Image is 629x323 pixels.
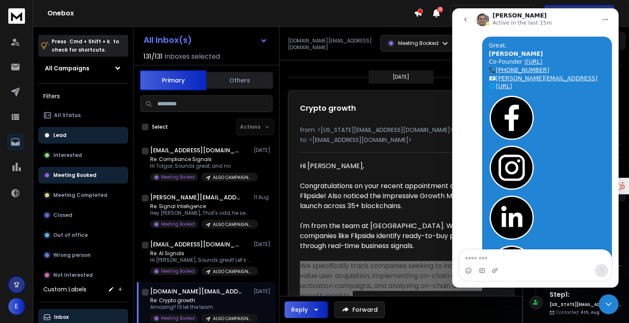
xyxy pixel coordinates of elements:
button: Primary [140,70,206,90]
p: Meeting Booked [161,174,195,180]
button: All Inbox(s) [137,32,274,48]
h3: Custom Labels [43,285,87,293]
p: [DATE] [254,288,272,295]
a: [PHONE_NUMBER] [44,58,97,65]
b: [PERSON_NAME] [37,42,91,49]
p: Meeting Completed [53,192,107,199]
p: [DATE] [393,74,409,80]
p: Hi Tolgar, Sounds great, and no [150,163,250,169]
img: LinkedIn [37,186,82,232]
p: Interested [53,152,82,159]
button: All Status [38,107,128,124]
p: Re: AI Signals [150,250,250,257]
button: Upload attachment [40,259,46,266]
p: to: <[EMAIL_ADDRESS][DOMAIN_NAME]> [300,136,502,144]
p: Inbox [54,314,69,321]
p: [DATE] [254,241,272,248]
button: Emoji picker [13,259,20,266]
h1: [EMAIL_ADDRESS][DOMAIN_NAME] [150,240,242,248]
a: Facebook [37,87,153,132]
h1: All Campaigns [45,64,89,72]
h1: All Inbox(s) [144,36,192,44]
iframe: To enrich screen reader interactions, please activate Accessibility in Grammarly extension settings [599,294,619,314]
img: Instagram [37,137,82,182]
p: from: <[US_STATE][EMAIL_ADDRESS][DOMAIN_NAME]> [300,126,502,134]
div: Great. Co-Founder | 📞 📧 🌐 [37,33,153,82]
a: Pinterest [37,236,153,282]
button: Get Free Credits [544,5,614,22]
h1: [DOMAIN_NAME][EMAIL_ADDRESS][DOMAIN_NAME] [150,287,242,296]
img: Pinterest [37,236,82,282]
button: Reply [285,301,328,318]
span: 12 [437,7,443,12]
button: Meeting Booked [38,167,128,184]
a: Instagram [37,137,153,182]
button: Not Interested [38,267,128,283]
button: Others [206,71,273,89]
button: Interested [38,147,128,164]
iframe: To enrich screen reader interactions, please activate Accessibility in Grammarly extension settings [452,8,619,288]
p: Hey [PERSON_NAME], That's odd, he sent [150,210,250,216]
a: [URL] [74,50,90,57]
div: Reply [291,306,308,314]
img: Facebook [37,87,82,132]
h1: [PERSON_NAME][EMAIL_ADDRESS][DOMAIN_NAME] [150,193,242,201]
a: [URL] [44,75,60,81]
p: Wrong person [53,252,91,258]
a: [PERSON_NAME][EMAIL_ADDRESS] [44,67,145,73]
h1: [EMAIL_ADDRESS][DOMAIN_NAME] [150,146,242,154]
button: E [8,298,25,315]
p: Meeting Booked [161,221,195,227]
button: Wrong person [38,247,128,263]
label: Select [152,124,168,130]
h1: Onebox [47,8,414,18]
p: Meeting Booked [161,315,195,321]
h3: Filters [38,90,128,102]
p: 11 Aug [254,194,272,201]
p: Re: Compliance Signals [150,156,250,163]
button: Meeting Completed [38,187,128,204]
p: Amazing!! I'll let the team [150,304,250,311]
span: 131 / 131 [144,52,163,62]
p: ALGO CAMPAIGN- US HIGH TICKET [213,268,253,275]
p: Meeting Booked [398,40,438,47]
button: Send a message… [143,256,156,269]
p: Re: Crypto growth [150,297,250,304]
p: Re: Signal Intelligence [150,203,250,210]
img: logo [8,8,25,24]
button: Closed [38,207,128,224]
p: ALGO CAMPAIGN- US HIGH TICKET [213,174,253,181]
p: Meeting Booked [161,268,195,274]
p: Hi [PERSON_NAME], Sounds great! Let’s get [150,257,250,263]
p: [DOMAIN_NAME][EMAIL_ADDRESS][DOMAIN_NAME] [288,37,375,51]
span: 4th, Aug [580,309,599,316]
p: ALGO CAMPAIGN- US HIGH TICKET [213,221,253,228]
p: Not Interested [53,272,93,278]
p: [DATE] [254,147,272,154]
p: [DATE] : 06:41 pm [452,102,502,111]
p: Meeting Booked [53,172,97,179]
p: Lead [53,132,67,139]
p: Contacted [556,309,599,316]
h3: Inboxes selected [164,52,220,62]
button: Gif picker [26,259,33,266]
p: Out of office [53,232,88,239]
a: LinkedIn [37,186,153,232]
h1: Crypto growth [300,102,356,114]
button: Lead [38,127,128,144]
span: Cmd + Shift + k [68,37,111,46]
button: Forward [334,301,385,318]
button: Out of office [38,227,128,243]
h6: Step 1 : [550,290,622,300]
h6: [US_STATE][EMAIL_ADDRESS][DOMAIN_NAME] [550,301,622,308]
textarea: Message… [7,241,159,256]
p: Closed [53,212,72,219]
p: Press to check for shortcuts. [52,37,119,54]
